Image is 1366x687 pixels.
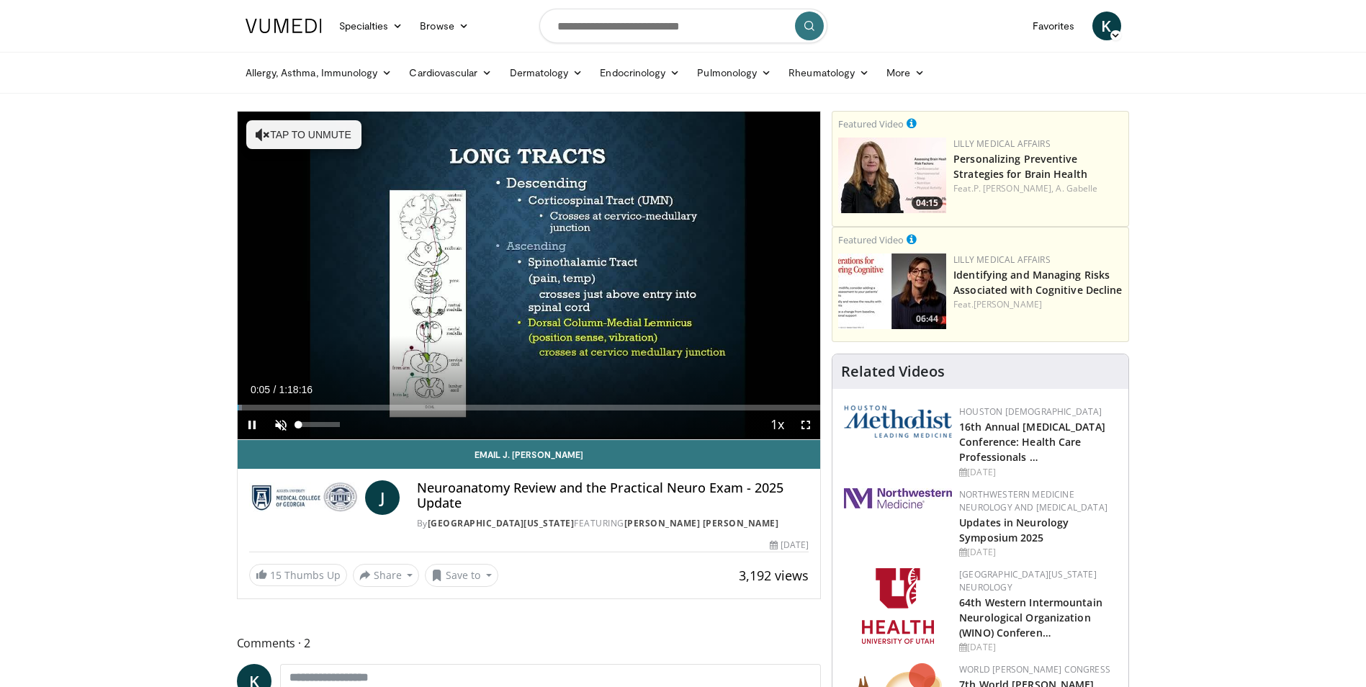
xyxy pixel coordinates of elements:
[780,58,878,87] a: Rheumatology
[331,12,412,40] a: Specialties
[974,182,1054,194] a: P. [PERSON_NAME],
[237,58,401,87] a: Allergy, Asthma, Immunology
[841,363,945,380] h4: Related Videos
[862,568,934,644] img: f6362829-b0a3-407d-a044-59546adfd345.png.150x105_q85_autocrop_double_scale_upscale_version-0.2.png
[959,546,1117,559] div: [DATE]
[953,182,1123,195] div: Feat.
[238,440,821,469] a: Email J. [PERSON_NAME]
[238,112,821,440] video-js: Video Player
[844,405,952,438] img: 5e4488cc-e109-4a4e-9fd9-73bb9237ee91.png.150x105_q85_autocrop_double_scale_upscale_version-0.2.png
[274,384,277,395] span: /
[912,197,943,210] span: 04:15
[249,480,359,515] img: Medical College of Georgia - Augusta University
[591,58,688,87] a: Endocrinology
[959,466,1117,479] div: [DATE]
[238,405,821,410] div: Progress Bar
[953,298,1123,311] div: Feat.
[428,517,575,529] a: [GEOGRAPHIC_DATA][US_STATE]
[953,253,1051,266] a: Lilly Medical Affairs
[739,567,809,584] span: 3,192 views
[878,58,933,87] a: More
[688,58,780,87] a: Pulmonology
[838,117,904,130] small: Featured Video
[959,596,1102,639] a: 64th Western Intermountain Neurological Organization (WINO) Conferen…
[1092,12,1121,40] a: K
[974,298,1042,310] a: [PERSON_NAME]
[365,480,400,515] a: J
[838,138,946,213] img: c3be7821-a0a3-4187-927a-3bb177bd76b4.png.150x105_q85_crop-smart_upscale.jpg
[959,641,1117,654] div: [DATE]
[791,410,820,439] button: Fullscreen
[953,138,1051,150] a: Lilly Medical Affairs
[411,12,477,40] a: Browse
[249,564,347,586] a: 15 Thumbs Up
[246,19,322,33] img: VuMedi Logo
[959,568,1097,593] a: [GEOGRAPHIC_DATA][US_STATE] Neurology
[838,253,946,329] a: 06:44
[959,663,1110,675] a: World [PERSON_NAME] Congress
[770,539,809,552] div: [DATE]
[279,384,313,395] span: 1:18:16
[763,410,791,439] button: Playback Rate
[959,516,1069,544] a: Updates in Neurology Symposium 2025
[400,58,500,87] a: Cardiovascular
[912,313,943,325] span: 06:44
[251,384,270,395] span: 0:05
[417,480,809,511] h4: Neuroanatomy Review and the Practical Neuro Exam - 2025 Update
[270,568,282,582] span: 15
[1056,182,1097,194] a: A. Gabelle
[266,410,295,439] button: Unmute
[838,233,904,246] small: Featured Video
[624,517,779,529] a: [PERSON_NAME] [PERSON_NAME]
[959,420,1105,464] a: 16th Annual [MEDICAL_DATA] Conference: Health Care Professionals …
[237,634,822,652] span: Comments 2
[417,517,809,530] div: By FEATURING
[353,564,420,587] button: Share
[539,9,827,43] input: Search topics, interventions
[959,488,1107,513] a: Northwestern Medicine Neurology and [MEDICAL_DATA]
[501,58,592,87] a: Dermatology
[838,253,946,329] img: fc5f84e2-5eb7-4c65-9fa9-08971b8c96b8.jpg.150x105_q85_crop-smart_upscale.jpg
[238,410,266,439] button: Pause
[953,268,1122,297] a: Identifying and Managing Risks Associated with Cognitive Decline
[959,405,1102,418] a: Houston [DEMOGRAPHIC_DATA]
[299,422,340,427] div: Volume Level
[246,120,361,149] button: Tap to unmute
[1024,12,1084,40] a: Favorites
[838,138,946,213] a: 04:15
[844,488,952,508] img: 2a462fb6-9365-492a-ac79-3166a6f924d8.png.150x105_q85_autocrop_double_scale_upscale_version-0.2.jpg
[953,152,1087,181] a: Personalizing Preventive Strategies for Brain Health
[425,564,498,587] button: Save to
